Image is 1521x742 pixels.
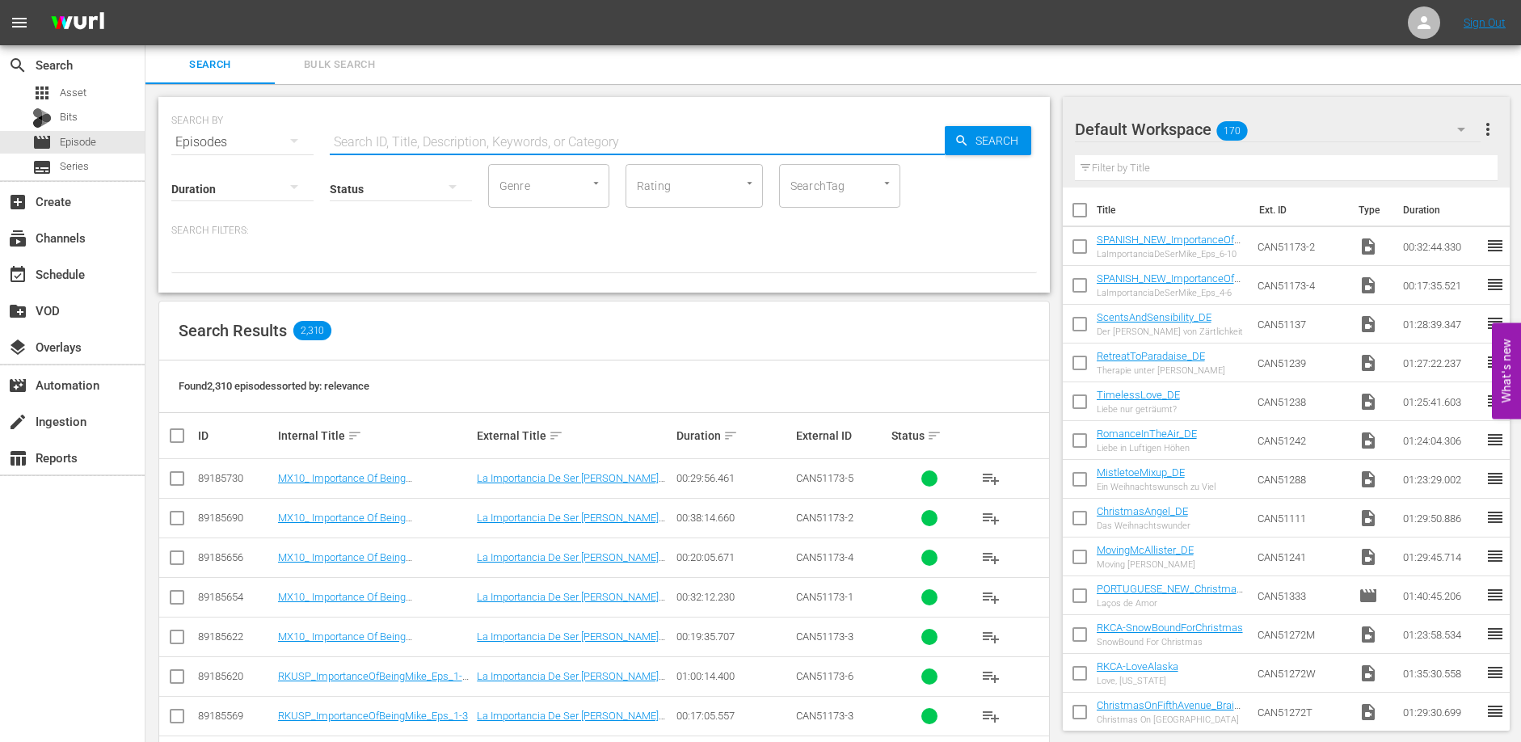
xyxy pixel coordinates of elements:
th: Type [1349,188,1393,233]
span: sort [723,428,738,443]
a: ChristmasAngel_DE [1097,505,1188,517]
div: Episodes [171,120,314,165]
a: La Importancia De Ser [PERSON_NAME] Episodios 1-10 [477,670,665,694]
span: Ingestion [8,412,27,432]
span: reorder [1485,275,1505,294]
span: Automation [8,376,27,395]
a: RKUSP_ImportanceOfBeingMike_Eps_1-10 [278,670,469,694]
span: reorder [1485,585,1505,605]
td: CAN51272T [1251,693,1352,731]
td: 01:24:04.306 [1397,421,1485,460]
a: La Importancia De Ser [PERSON_NAME] Episodios 6-10 [477,512,665,536]
div: 00:29:56.461 [676,472,791,484]
button: playlist_add [971,697,1010,736]
button: playlist_add [971,459,1010,498]
img: ans4CAIJ8jUAAAAAAAAAAAAAAAAAAAAAAAAgQb4GAAAAAAAAAAAAAAAAAAAAAAAAJMjXAAAAAAAAAAAAAAAAAAAAAAAAgAT5G... [39,4,116,42]
span: CAN51173-2 [796,512,853,524]
span: playlist_add [981,667,1001,686]
div: LaImportanciaDeSerMike_Eps_4-6 [1097,288,1245,298]
button: Open Feedback Widget [1492,323,1521,419]
span: Reports [8,449,27,468]
span: reorder [1485,624,1505,643]
button: playlist_add [971,618,1010,656]
div: 00:32:12.230 [676,591,791,603]
span: Schedule [8,265,27,285]
span: more_vert [1478,120,1498,139]
div: Christmas On [GEOGRAPHIC_DATA] [1097,715,1245,725]
button: playlist_add [971,499,1010,538]
span: Asset [60,85,86,101]
span: reorder [1485,314,1505,333]
div: External ID [796,429,887,442]
span: Create [8,192,27,212]
span: Asset [32,83,52,103]
span: reorder [1485,469,1505,488]
span: Search Results [179,321,287,340]
a: SPANISH_NEW_ImportanceOfBeingMike_Eps_6-10 [1097,234,1241,258]
p: Search Filters: [171,224,1037,238]
span: Search [969,126,1031,155]
span: reorder [1485,391,1505,411]
span: menu [10,13,29,32]
span: playlist_add [981,548,1001,567]
a: RKUSP_ImportanceOfBeingMike_Eps_1-3 [278,710,468,722]
span: reorder [1485,430,1505,449]
a: MX10_ Importance Of Being [PERSON_NAME] _Eps_4-6 [278,551,412,575]
th: Duration [1393,188,1490,233]
button: playlist_add [971,657,1010,696]
div: 00:20:05.671 [676,551,791,563]
span: Search [8,56,27,75]
div: 89185654 [198,591,273,603]
a: La Importancia De Ser [PERSON_NAME] Episodios 1-3 [477,710,665,734]
td: 01:29:30.699 [1397,693,1485,731]
div: Therapie unter [PERSON_NAME] [1097,365,1225,376]
span: Video [1359,276,1378,295]
span: reorder [1485,663,1505,682]
a: La Importancia De Ser [PERSON_NAME] Episodios 4-6 [477,551,665,575]
a: MX10_ Importance Of Being [PERSON_NAME] _Eps_1-5 [278,591,412,615]
span: playlist_add [981,469,1001,488]
div: Default Workspace [1075,107,1481,152]
div: LaImportanciaDeSerMike_Eps_6-10 [1097,249,1245,259]
a: SPANISH_NEW_ImportanceOfBeingMike_Eps_4-6 [1097,272,1241,297]
div: Love, [US_STATE] [1097,676,1178,686]
span: Video [1359,431,1378,450]
td: 01:29:45.714 [1397,538,1485,576]
span: Series [60,158,89,175]
div: Moving [PERSON_NAME] [1097,559,1195,570]
span: sort [348,428,362,443]
div: SnowBound For Christmas [1097,637,1243,647]
div: Der [PERSON_NAME] von Zärtlichkeit [1097,327,1243,337]
span: Video [1359,508,1378,528]
span: Video [1359,702,1378,722]
span: CAN51173-1 [796,591,853,603]
td: CAN51272M [1251,615,1352,654]
a: ChristmasOnFifthAvenue_BrainPower [1097,699,1241,723]
span: playlist_add [981,508,1001,528]
a: La Importancia De Ser [PERSON_NAME] Episodios 1-3 [477,630,665,655]
td: CAN51173-2 [1251,227,1352,266]
span: 170 [1216,114,1247,148]
div: Internal Title [278,426,473,445]
div: 89185620 [198,670,273,682]
div: 89185656 [198,551,273,563]
div: Duration [676,426,791,445]
div: External Title [477,426,672,445]
td: CAN51333 [1251,576,1352,615]
span: CAN51173-5 [796,472,853,484]
td: CAN51272W [1251,654,1352,693]
span: 2,310 [293,321,331,340]
td: 01:25:41.603 [1397,382,1485,421]
a: RetreatToParadaise_DE [1097,350,1205,362]
span: playlist_add [981,627,1001,647]
span: playlist_add [981,588,1001,607]
a: MistletoeMixup_DE [1097,466,1185,479]
button: Search [945,126,1031,155]
td: CAN51111 [1251,499,1352,538]
span: sort [549,428,563,443]
div: 00:38:14.660 [676,512,791,524]
a: MovingMcAllister_DE [1097,544,1194,556]
span: Episode [32,133,52,152]
td: CAN51239 [1251,344,1352,382]
a: TimelessLove_DE [1097,389,1180,401]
